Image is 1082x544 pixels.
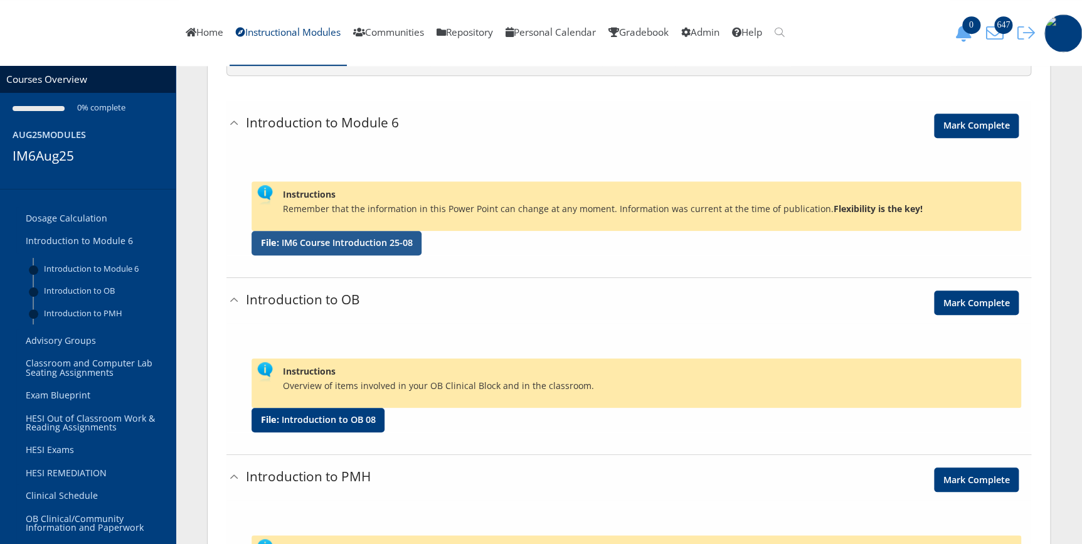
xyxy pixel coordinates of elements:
[1044,14,1082,52] img: 1943_125_125.jpg
[16,207,176,230] a: Dosage Calculation
[950,24,982,42] button: 0
[260,237,278,248] b: File:
[934,114,1019,138] a: Mark Complete
[260,413,278,425] b: File:
[246,467,715,486] h3: Introduction to PMH
[13,129,169,141] h4: Aug25Modules
[283,202,1015,216] p: Remember that the information in this Power Point can change at any moment. Information was curre...
[962,16,980,34] span: 0
[994,16,1012,34] span: 647
[34,280,176,302] a: Introduction to OB
[283,188,336,200] b: Instructions
[283,379,1015,393] p: Overview of items involved in your OB Clinical Block and in the classroom.
[16,352,176,384] a: Classroom and Computer Lab Seating Assignments
[281,238,412,247] a: IM6 Course Introduction 25-08
[16,329,176,353] a: Advisory Groups
[13,147,169,165] h3: IM6Aug25
[934,291,1019,315] a: Mark Complete
[834,203,923,215] strong: Flexibility is the key!
[16,484,176,508] a: Clinical Schedule
[16,407,176,439] a: HESI Out of Classroom Work & Reading Assignments
[934,467,1019,492] a: Mark Complete
[283,365,336,377] b: Instructions
[34,302,176,324] a: Introduction to PMH
[982,26,1013,39] a: 647
[281,415,375,424] a: Introduction to OB 08
[16,230,176,253] a: Introduction to Module 6
[950,26,982,39] a: 0
[246,291,715,309] h3: Introduction to OB
[34,258,176,280] a: Introduction to Module 6
[6,73,87,86] a: Courses Overview
[16,508,176,540] a: OB Clinical/Community Information and Paperwork
[16,384,176,407] a: Exam Blueprint
[246,114,715,132] h3: Introduction to Module 6
[16,439,176,462] a: HESI Exams
[16,462,176,485] a: HESI REMEDIATION
[982,24,1013,42] button: 647
[65,102,125,113] small: 0% complete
